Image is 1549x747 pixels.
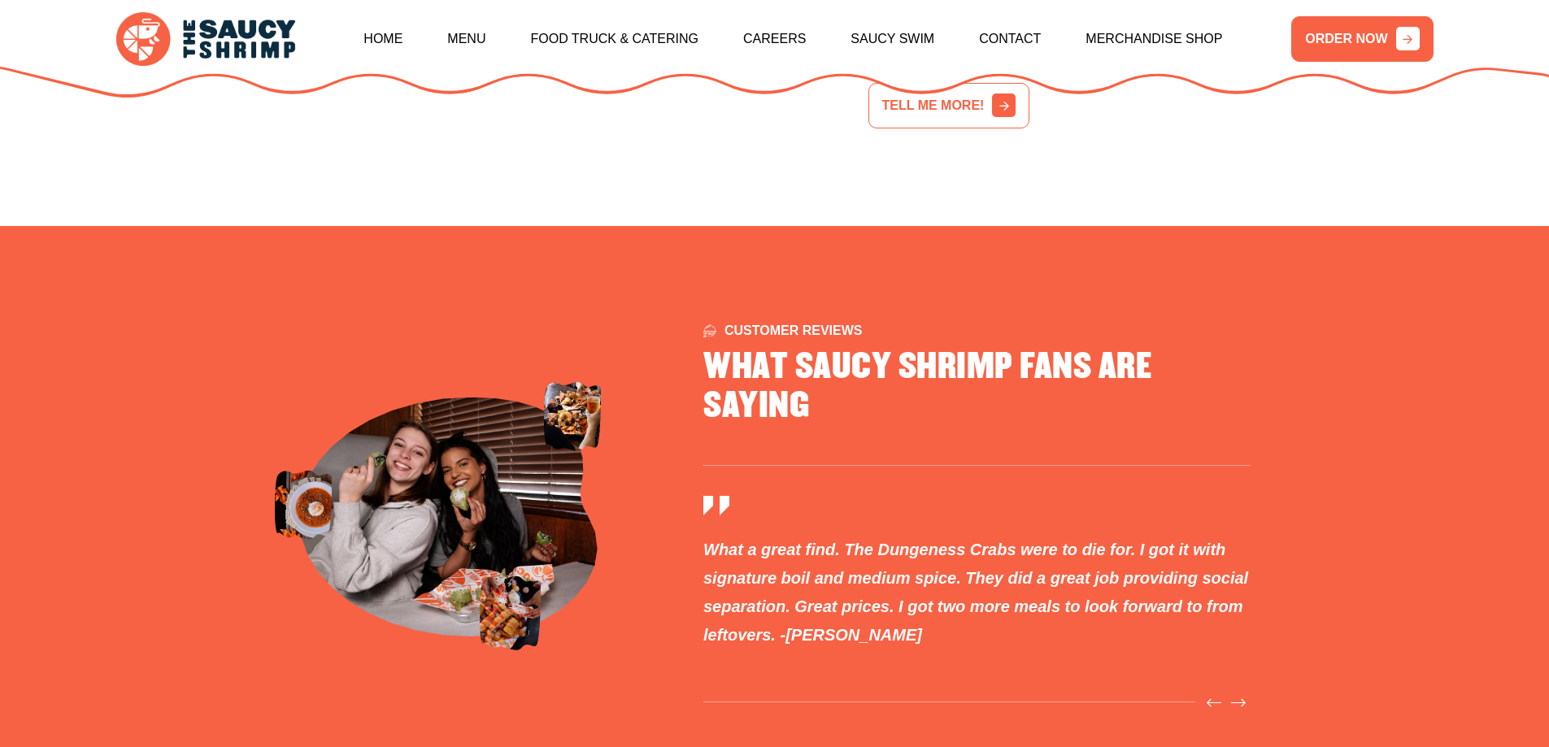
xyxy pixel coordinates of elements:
img: logo [116,12,295,67]
a: Contact [979,4,1041,74]
a: Careers [743,4,806,74]
a: Saucy Swim [851,4,934,74]
p: What a great find. The Dungeness Crabs were to die for. I got it with signature boil and medium s... [703,536,1251,649]
div: 3 / 4 [703,490,1251,649]
img: Testimonial Image [299,397,598,636]
h2: WHAT SAUCY SHRIMP FANS ARE SAYING [703,348,1251,426]
a: Menu [447,4,485,74]
a: Home [363,4,402,74]
button: Previous slide [1202,694,1226,710]
button: Next slide [1226,694,1251,710]
span: Customer Reviews [703,324,863,337]
img: image [275,469,332,541]
a: TELL ME MORE! [868,83,1030,128]
img: image [544,381,601,453]
a: Food Truck & Catering [530,4,698,74]
a: Merchandise Shop [1086,4,1222,74]
img: image [480,575,541,651]
a: ORDER NOW [1291,16,1433,62]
